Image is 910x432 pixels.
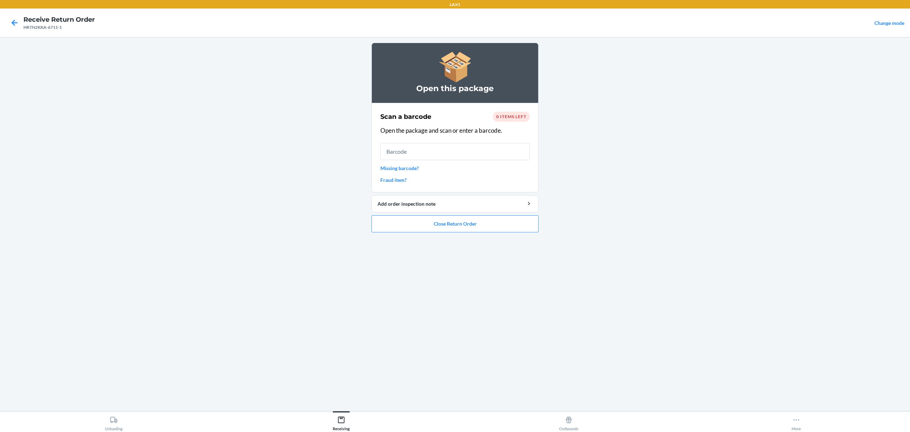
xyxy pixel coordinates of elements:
[792,413,801,431] div: More
[380,176,530,184] a: Fraud item?
[380,126,530,135] p: Open the package and scan or enter a barcode.
[380,112,431,121] h2: Scan a barcode
[371,195,539,212] button: Add order inspection note
[455,411,682,431] button: Outbounds
[227,411,455,431] button: Receiving
[23,24,95,31] div: HRTN2KKA-6711-1
[378,200,532,207] div: Add order inspection note
[559,413,578,431] div: Outbounds
[450,1,460,8] p: LAX1
[496,114,526,119] span: 0 items left
[682,411,910,431] button: More
[380,143,530,160] input: Barcode
[333,413,350,431] div: Receiving
[371,215,539,232] button: Close Return Order
[874,20,904,26] a: Change mode
[105,413,123,431] div: Unloading
[23,15,95,24] h4: Receive Return Order
[380,164,530,172] a: Missing barcode?
[380,83,530,94] h3: Open this package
